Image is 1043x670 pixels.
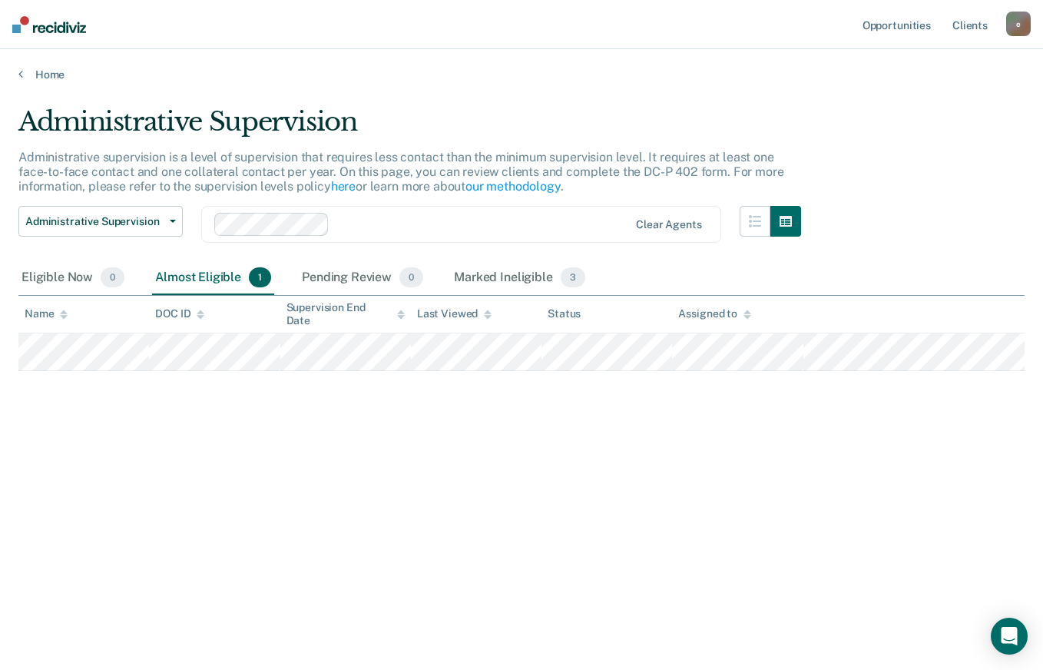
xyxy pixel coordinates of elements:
[465,179,561,194] a: our methodology
[991,618,1028,655] div: Open Intercom Messenger
[249,267,271,287] span: 1
[18,106,801,150] div: Administrative Supervision
[18,150,783,194] p: Administrative supervision is a level of supervision that requires less contact than the minimum ...
[286,301,405,327] div: Supervision End Date
[1006,12,1031,36] button: e
[25,215,164,228] span: Administrative Supervision
[299,261,426,295] div: Pending Review0
[548,307,581,320] div: Status
[678,307,750,320] div: Assigned to
[636,218,701,231] div: Clear agents
[18,206,183,237] button: Administrative Supervision
[155,307,204,320] div: DOC ID
[18,68,1025,81] a: Home
[25,307,68,320] div: Name
[18,261,127,295] div: Eligible Now0
[451,261,588,295] div: Marked Ineligible3
[12,16,86,33] img: Recidiviz
[101,267,124,287] span: 0
[331,179,356,194] a: here
[561,267,585,287] span: 3
[417,307,492,320] div: Last Viewed
[399,267,423,287] span: 0
[152,261,274,295] div: Almost Eligible1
